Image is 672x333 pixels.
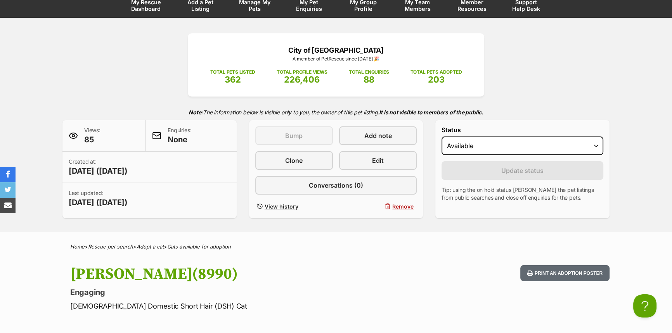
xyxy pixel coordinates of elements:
[392,202,414,210] span: Remove
[379,109,483,116] strong: It is not visible to members of the public.
[199,55,473,62] p: A member of PetRescue since [DATE] 🎉
[225,74,241,85] span: 362
[339,126,417,145] a: Add note
[428,74,444,85] span: 203
[255,201,333,212] a: View history
[442,161,603,180] button: Update status
[442,126,603,133] label: Status
[284,74,320,85] span: 226,406
[442,186,603,202] p: Tip: using the on hold status [PERSON_NAME] the pet listings from public searches and close off e...
[51,244,621,250] div: > > >
[277,69,327,76] p: TOTAL PROFILE VIEWS
[633,294,656,317] iframe: Help Scout Beacon - Open
[339,151,417,170] a: Edit
[84,126,100,145] p: Views:
[372,156,384,165] span: Edit
[168,134,191,145] span: None
[210,69,255,76] p: TOTAL PETS LISTED
[255,151,333,170] a: Clone
[189,109,203,116] strong: Note:
[70,287,398,298] p: Engaging
[88,243,133,250] a: Rescue pet search
[69,166,128,176] span: [DATE] ([DATE])
[69,197,128,208] span: [DATE] ([DATE])
[69,158,128,176] p: Created at:
[265,202,298,210] span: View history
[62,104,610,120] p: The information below is visible only to you, the owner of this pet listing.
[199,45,473,55] p: City of [GEOGRAPHIC_DATA]
[501,166,544,175] span: Update status
[137,243,164,250] a: Adopt a cat
[364,131,392,140] span: Add note
[309,181,363,190] span: Conversations (0)
[168,126,191,145] p: Enquiries:
[339,201,417,212] button: Remove
[364,74,374,85] span: 88
[349,69,389,76] p: TOTAL ENQUIRIES
[255,176,417,195] a: Conversations (0)
[70,265,398,283] h1: [PERSON_NAME](8990)
[70,243,85,250] a: Home
[255,126,333,145] button: Bump
[285,131,303,140] span: Bump
[410,69,462,76] p: TOTAL PETS ADOPTED
[84,134,100,145] span: 85
[167,243,231,250] a: Cats available for adoption
[285,156,303,165] span: Clone
[70,301,398,311] p: [DEMOGRAPHIC_DATA] Domestic Short Hair (DSH) Cat
[69,189,128,208] p: Last updated:
[520,265,610,281] button: Print an adoption poster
